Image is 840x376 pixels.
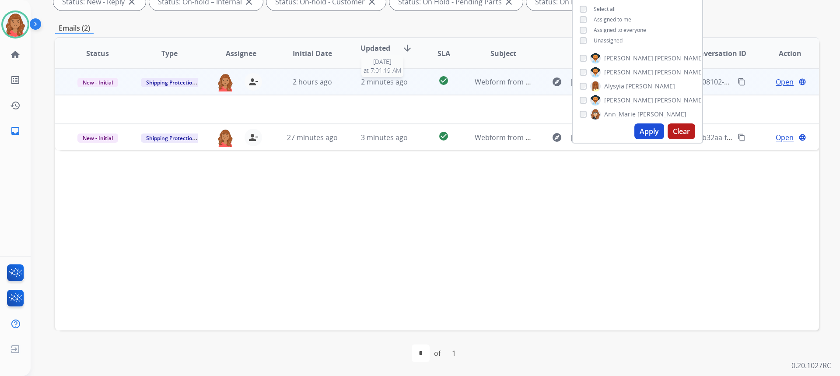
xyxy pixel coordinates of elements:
[86,48,109,59] span: Status
[571,132,661,143] span: [EMAIL_ADDRESS][DOMAIN_NAME]
[776,132,794,143] span: Open
[438,75,449,86] mat-icon: check_circle
[552,132,562,143] mat-icon: explore
[361,133,408,142] span: 3 minutes ago
[655,68,704,77] span: [PERSON_NAME]
[655,96,704,105] span: [PERSON_NAME]
[475,77,673,87] span: Webform from [EMAIL_ADDRESS][DOMAIN_NAME] on [DATE]
[10,100,21,111] mat-icon: history
[634,123,664,139] button: Apply
[226,48,256,59] span: Assignee
[604,96,653,105] span: [PERSON_NAME]
[77,134,118,143] span: New - Initial
[10,49,21,60] mat-icon: home
[437,48,450,59] span: SLA
[434,348,441,358] div: of
[571,77,661,87] span: [EMAIL_ADDRESS][DOMAIN_NAME]
[668,123,695,139] button: Clear
[604,110,636,119] span: Ann_Marie
[364,66,401,75] span: at 7:01:19 AM
[604,54,653,63] span: [PERSON_NAME]
[293,77,332,87] span: 2 hours ago
[77,78,118,87] span: New - Initial
[798,78,806,86] mat-icon: language
[747,38,819,69] th: Action
[356,43,395,64] span: Updated Date
[776,77,794,87] span: Open
[10,75,21,85] mat-icon: list_alt
[604,82,624,91] span: Alysyia
[141,134,201,143] span: Shipping Protection
[287,133,338,142] span: 27 minutes ago
[10,126,21,136] mat-icon: inbox
[161,48,178,59] span: Type
[248,132,259,143] mat-icon: person_remove
[141,78,201,87] span: Shipping Protection
[798,134,806,141] mat-icon: language
[3,12,28,37] img: avatar
[402,43,413,53] mat-icon: arrow_downward
[738,78,745,86] mat-icon: content_copy
[248,77,259,87] mat-icon: person_remove
[594,26,646,34] span: Assigned to everyone
[361,77,408,87] span: 2 minutes ago
[594,37,623,44] span: Unassigned
[293,48,332,59] span: Initial Date
[626,82,675,91] span: [PERSON_NAME]
[55,23,94,34] p: Emails (2)
[490,48,516,59] span: Subject
[217,73,234,91] img: agent-avatar
[690,48,746,59] span: Conversation ID
[637,110,686,119] span: [PERSON_NAME]
[655,54,704,63] span: [PERSON_NAME]
[445,344,463,362] div: 1
[364,57,401,66] span: [DATE]
[217,129,234,147] img: agent-avatar
[791,360,831,371] p: 0.20.1027RC
[604,68,653,77] span: [PERSON_NAME]
[738,134,745,141] mat-icon: content_copy
[594,16,631,23] span: Assigned to me
[552,77,562,87] mat-icon: explore
[475,133,673,142] span: Webform from [EMAIL_ADDRESS][DOMAIN_NAME] on [DATE]
[594,5,616,13] span: Select all
[438,131,449,141] mat-icon: check_circle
